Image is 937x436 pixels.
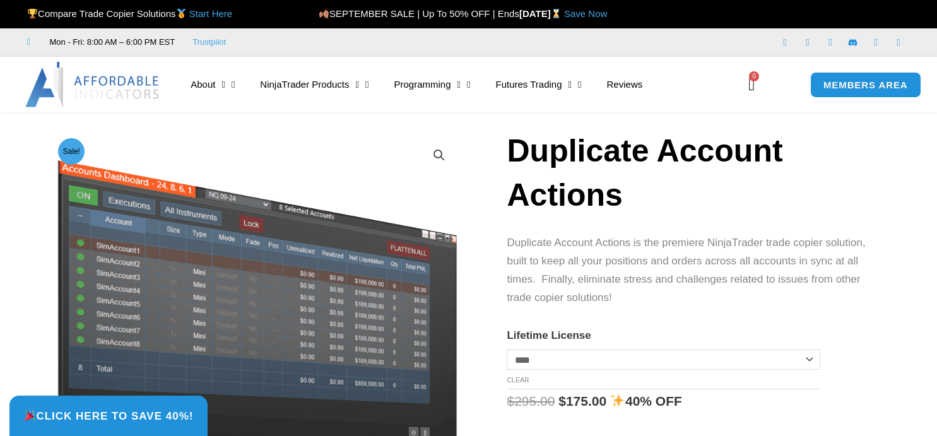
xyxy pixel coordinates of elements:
[507,394,514,408] span: $
[823,80,908,90] span: MEMBERS AREA
[564,8,607,19] a: Save Now
[27,8,232,19] span: Compare Trade Copier Solutions
[28,9,37,18] img: 🏆
[25,410,35,421] img: 🎉
[192,35,226,50] a: Trustpilot
[483,70,594,99] a: Futures Trading
[382,70,483,99] a: Programming
[558,394,566,408] span: $
[519,8,564,19] strong: [DATE]
[178,70,731,99] nav: Menu
[58,138,85,165] span: Sale!
[729,66,774,103] a: 0
[24,410,193,421] span: Click Here to save 40%!
[319,9,329,18] img: 🍂
[625,394,682,408] span: 40% OFF
[507,376,529,384] a: Clear options
[594,70,656,99] a: Reviews
[749,71,759,81] span: 0
[507,234,875,307] p: Duplicate Account Actions is the premiere NinjaTrader trade copier solution, built to keep all yo...
[47,35,175,50] span: Mon - Fri: 8:00 AM – 6:00 PM EST
[247,70,381,99] a: NinjaTrader Products
[810,72,921,98] a: MEMBERS AREA
[177,9,186,18] img: 🥇
[611,394,624,407] img: ✨
[25,62,161,107] img: LogoAI | Affordable Indicators – NinjaTrader
[428,144,451,167] a: View full-screen image gallery
[558,394,606,408] bdi: 175.00
[178,70,247,99] a: About
[507,129,875,217] h1: Duplicate Account Actions
[319,8,519,19] span: SEPTEMBER SALE | Up To 50% OFF | Ends
[507,394,555,408] bdi: 295.00
[507,329,591,341] label: Lifetime License
[189,8,232,19] a: Start Here
[9,396,208,436] a: 🎉Click Here to save 40%!
[551,9,561,18] img: ⌛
